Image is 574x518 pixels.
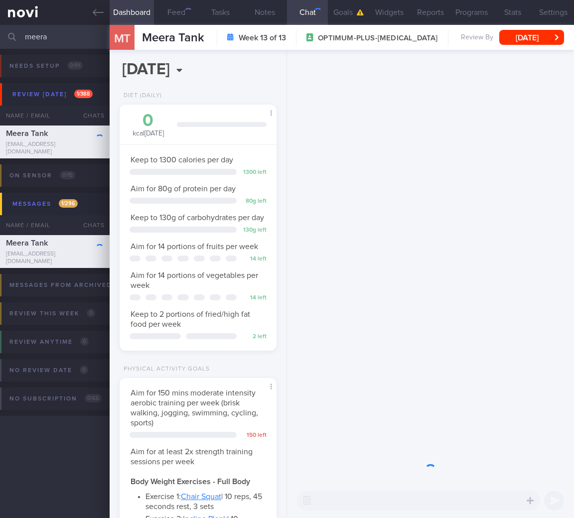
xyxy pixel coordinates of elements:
div: 130 g left [242,227,267,234]
div: MT [104,19,141,57]
div: Chats [70,106,110,126]
div: No review date [7,364,91,377]
div: 80 g left [242,198,267,205]
span: 0 / 91 [67,61,83,70]
div: 150 left [242,432,267,439]
div: [EMAIL_ADDRESS][DOMAIN_NAME] [6,251,104,265]
div: 1300 left [242,169,267,176]
span: Meera Tank [142,32,204,44]
span: Keep to 1300 calories per day [131,156,233,164]
span: 0 [87,309,95,317]
span: Keep to 130g of carbohydrates per day [131,214,264,222]
div: Physical Activity Goals [120,366,210,373]
span: Aim for 80g of protein per day [131,185,236,193]
span: 0 [80,337,89,346]
div: Review [DATE] [10,88,95,101]
span: 1 / 296 [59,199,78,208]
div: 14 left [242,294,267,302]
span: Aim for at least 2x strength training sessions per week [131,448,253,466]
span: Aim for 150 mins moderate intensity aerobic training per week (brisk walking, jogging, swimming, ... [131,389,258,427]
div: Diet (Daily) [120,92,162,100]
span: Meera Tank [6,239,48,247]
div: On sensor [7,169,78,182]
div: kcal [DATE] [130,112,167,138]
div: 0 [130,112,167,129]
button: [DATE] [499,30,564,45]
span: Aim for 14 portions of fruits per week [131,243,258,251]
div: Messages from Archived [7,278,136,292]
a: Chair Squat [181,493,221,501]
div: Review anytime [7,335,91,349]
div: 2 left [242,333,267,341]
div: Review this week [7,307,98,320]
span: OPTIMUM-PLUS-[MEDICAL_DATA] [318,33,437,43]
span: Meera Tank [6,129,48,137]
strong: Body Weight Exercises - Full Body [131,478,250,486]
span: 0 [80,366,88,374]
div: Messages [10,197,80,211]
strong: Week 13 of 13 [239,33,286,43]
span: Review By [461,33,493,42]
div: No subscription [7,392,104,405]
div: Chats [70,215,110,235]
span: 1 / 388 [74,90,93,98]
span: Keep to 2 portions of fried/high fat food per week [131,310,250,328]
li: Exercise 1: | 10 reps, 45 seconds rest, 3 sets [145,489,266,512]
div: Needs setup [7,59,85,73]
div: 14 left [242,256,267,263]
span: Aim for 14 portions of vegetables per week [131,271,258,289]
span: 0 / 66 [85,394,102,402]
span: 0 / 15 [60,171,75,179]
div: [EMAIL_ADDRESS][DOMAIN_NAME] [6,141,104,156]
